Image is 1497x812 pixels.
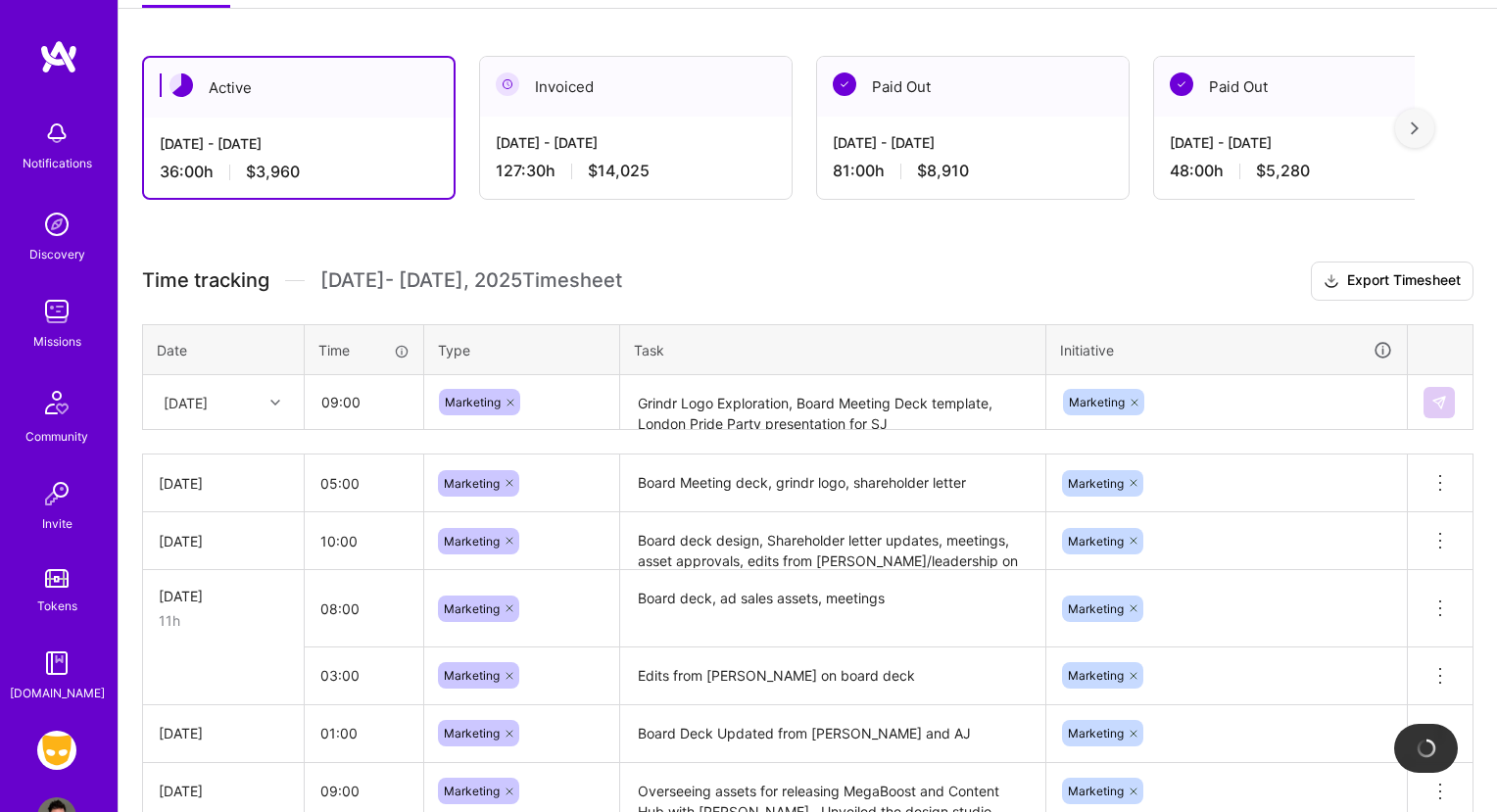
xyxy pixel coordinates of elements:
img: Paid Out [1170,72,1193,96]
input: HH:MM [306,376,422,428]
div: Tokens [37,596,77,616]
img: Submit [1431,395,1447,410]
img: Active [169,73,193,97]
textarea: Board Meeting deck, grindr logo, shareholder letter [622,456,1043,510]
img: loading [1414,736,1438,760]
div: [DOMAIN_NAME] [10,683,105,703]
span: Marketing [444,726,500,740]
input: HH:MM [305,583,423,635]
span: Marketing [1068,601,1124,616]
span: $8,910 [917,161,969,181]
span: Marketing [444,668,500,683]
textarea: Grindr Logo Exploration, Board Meeting Deck template, London Pride Party presentation for SJ [622,377,1043,429]
div: [DATE] - [DATE] [496,132,776,153]
div: Paid Out [1154,57,1466,117]
div: Notifications [23,153,92,173]
div: [DATE] [159,781,288,801]
div: Discovery [29,244,85,264]
span: Marketing [1068,784,1124,798]
img: Community [33,379,80,426]
div: Time [318,340,410,360]
div: Active [144,58,454,118]
button: Export Timesheet [1311,262,1473,301]
div: null [1424,387,1457,418]
span: Marketing [444,476,500,491]
span: Time tracking [142,268,269,293]
th: Type [424,324,620,375]
span: Marketing [445,395,501,409]
img: Invoiced [496,72,519,96]
div: 127:30 h [496,161,776,181]
span: Marketing [1068,476,1124,491]
img: discovery [37,205,76,244]
img: logo [39,39,78,74]
div: 81:00 h [833,161,1113,181]
textarea: Edits from [PERSON_NAME] on board deck [622,649,1043,703]
textarea: Board deck, ad sales assets, meetings [622,572,1043,645]
div: 11h [159,610,288,631]
span: Marketing [1069,395,1125,409]
div: 36:00 h [160,162,438,182]
div: Invoiced [480,57,792,117]
textarea: Board deck design, Shareholder letter updates, meetings, asset approvals, edits from [PERSON_NAME... [622,514,1043,568]
span: Marketing [444,784,500,798]
span: Marketing [1068,668,1124,683]
span: Marketing [444,601,500,616]
div: Initiative [1060,339,1393,361]
div: Missions [33,331,81,352]
img: Invite [37,474,76,513]
input: HH:MM [305,707,423,759]
img: Paid Out [833,72,856,96]
div: [DATE] - [DATE] [833,132,1113,153]
div: [DATE] [159,531,288,551]
textarea: Board Deck Updated from [PERSON_NAME] and AJ [622,707,1043,761]
div: [DATE] [159,473,288,494]
img: Grindr: Product & Marketing [37,731,76,770]
div: Community [25,426,88,447]
img: teamwork [37,292,76,331]
div: [DATE] [164,392,208,412]
input: HH:MM [305,515,423,567]
span: $14,025 [588,161,650,181]
img: right [1411,121,1419,135]
span: $3,960 [246,162,300,182]
div: [DATE] - [DATE] [160,133,438,154]
img: tokens [45,569,69,588]
a: Grindr: Product & Marketing [32,731,81,770]
span: Marketing [1068,534,1124,549]
img: guide book [37,644,76,683]
span: [DATE] - [DATE] , 2025 Timesheet [320,268,622,293]
th: Date [143,324,305,375]
i: icon Download [1324,271,1339,292]
th: Task [620,324,1046,375]
span: Marketing [444,534,500,549]
i: icon Chevron [270,398,280,407]
input: HH:MM [305,457,423,509]
div: [DATE] - [DATE] [1170,132,1450,153]
div: Paid Out [817,57,1129,117]
span: $5,280 [1256,161,1310,181]
span: Marketing [1068,726,1124,740]
div: Invite [42,513,72,534]
div: [DATE] [159,723,288,743]
img: bell [37,114,76,153]
div: [DATE] [159,586,288,606]
input: HH:MM [305,649,423,701]
div: 48:00 h [1170,161,1450,181]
